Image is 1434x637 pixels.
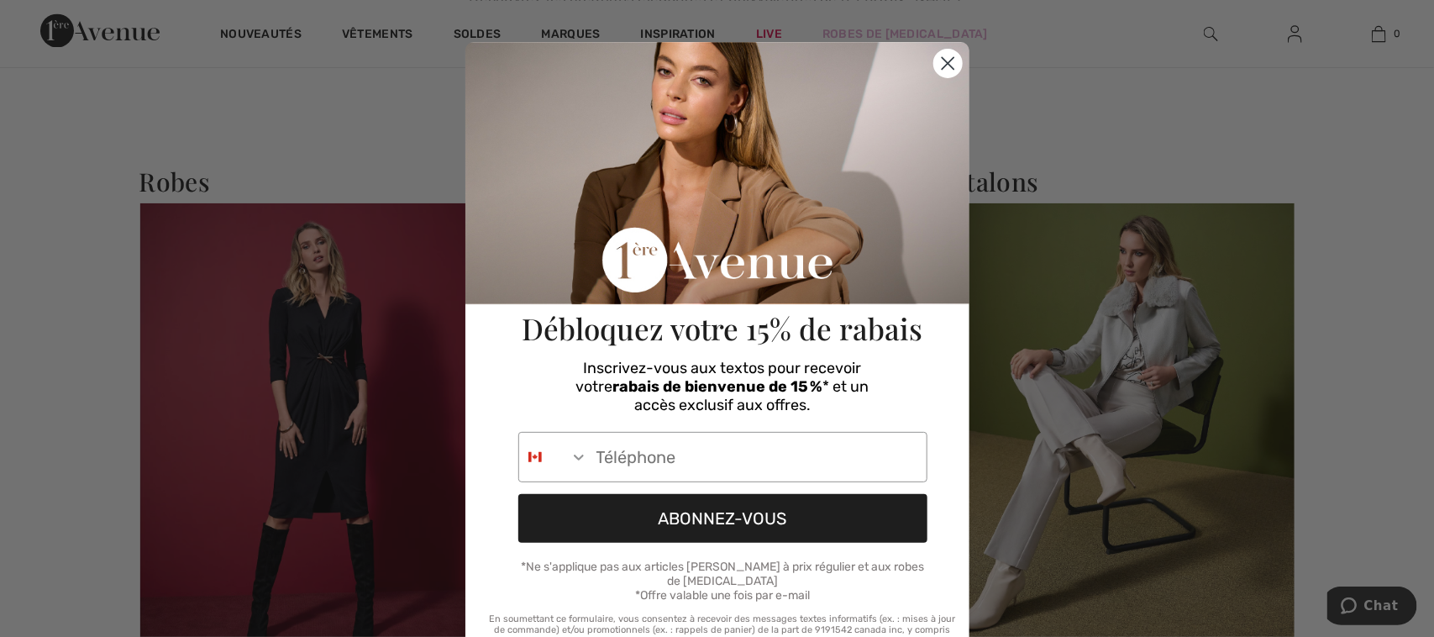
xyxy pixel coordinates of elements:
span: rabais de bienvenue de 15 % [613,377,823,396]
img: Canada [528,450,542,464]
span: *Offre valable une fois par e-mail [635,588,810,603]
button: Close dialog [933,49,963,78]
span: *Ne s'applique pas aux articles [PERSON_NAME] à prix régulier et aux robes de [MEDICAL_DATA] [521,560,924,588]
span: Chat [37,12,71,27]
span: Inscrivez-vous aux textos pour recevoir votre * et un accès exclusif aux offres. [576,359,869,414]
button: ABONNEZ-VOUS [518,494,927,543]
span: Débloquez votre 15% de rabais [523,308,923,348]
button: Search Countries [519,433,588,482]
input: Téléphone [588,433,927,482]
